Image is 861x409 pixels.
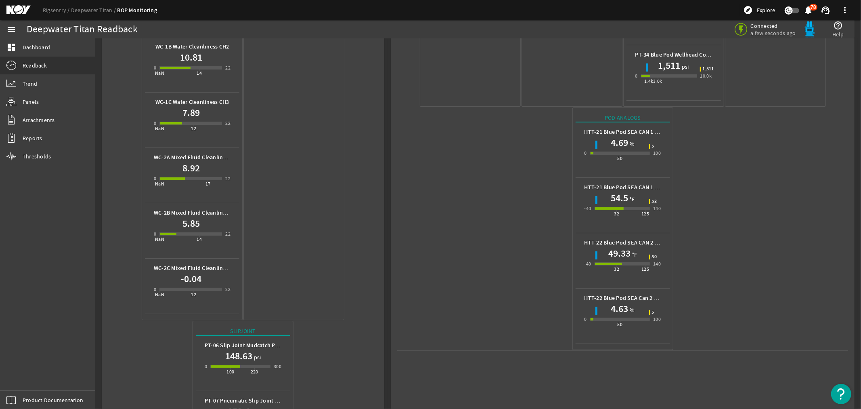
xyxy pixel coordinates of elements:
[832,30,844,38] span: Help
[180,51,203,64] h1: 10.81
[804,5,813,15] mat-icon: notifications
[23,61,47,70] span: Readback
[834,21,843,30] mat-icon: help_outline
[653,260,661,268] div: 140
[154,209,242,217] b: WC-2B Mixed Fluid Cleanliness CH2
[703,67,714,72] span: 1,511
[611,136,628,149] h1: 4.69
[155,291,164,299] div: NaN
[653,315,661,323] div: 100
[183,106,200,119] h1: 7.89
[23,43,50,51] span: Dashboard
[584,128,679,136] b: HTT-21 Blue Pod SEA CAN 1 Humidity
[740,4,778,17] button: Explore
[23,116,55,124] span: Attachments
[154,175,156,183] div: 0
[614,210,619,218] div: 32
[71,6,117,14] a: Deepwater Titan
[23,396,83,404] span: Product Documentation
[6,25,16,34] mat-icon: menu
[154,264,242,272] b: WC-2C Mixed Fluid Cleanliness CH3
[658,59,680,72] h1: 1,511
[154,230,156,238] div: 0
[804,6,813,15] button: 78
[155,235,164,243] div: NaN
[584,204,591,213] div: -40
[831,384,851,404] button: Open Resource Center
[117,6,157,14] a: BOP Monitoring
[644,77,654,85] div: 1.4k
[628,306,635,314] span: %
[611,302,628,315] h1: 4.63
[6,42,16,52] mat-icon: dashboard
[155,69,164,77] div: NaN
[252,353,261,361] span: psi
[652,199,657,204] span: 53
[584,315,587,323] div: 0
[27,25,138,34] div: Deepwater Titan Readback
[225,64,230,72] div: 22
[652,310,654,315] span: 5
[23,98,39,106] span: Panels
[611,192,628,204] h1: 54.5
[251,368,258,376] div: 220
[154,285,156,293] div: 0
[751,22,796,30] span: Connected
[835,0,855,20] button: more_vert
[205,180,211,188] div: 17
[274,363,281,371] div: 300
[191,291,196,299] div: 12
[584,239,687,247] b: HTT-22 Blue Pod SEA CAN 2 Temperature
[652,255,657,259] span: 50
[802,21,818,38] img: Bluepod.svg
[821,5,830,15] mat-icon: support_agent
[584,149,587,157] div: 0
[225,285,230,293] div: 22
[628,195,635,203] span: °F
[225,175,230,183] div: 22
[154,119,156,127] div: 0
[196,327,290,336] div: Slipjoint
[225,230,230,238] div: 22
[23,80,37,88] span: Trend
[680,63,689,71] span: psi
[635,51,762,59] b: PT-34 Blue Pod Wellhead Connector Lock Pressure
[757,6,775,14] span: Explore
[614,265,619,273] div: 32
[197,235,202,243] div: 14
[155,180,164,188] div: NaN
[618,154,623,162] div: 50
[225,119,230,127] div: 22
[205,342,311,349] b: PT-06 Slip Joint Mudcatch Packer Pressure
[183,162,200,175] h1: 8.92
[23,134,42,142] span: Reports
[608,247,631,260] h1: 49.33
[584,294,678,302] b: HTT-22 Blue Pod SEA Can 2 Humidity
[751,30,796,37] span: a few seconds ago
[652,144,654,149] span: 5
[197,69,202,77] div: 14
[631,251,637,259] span: °F
[23,152,51,160] span: Thresholds
[653,149,661,157] div: 100
[576,114,670,122] div: Pod Analogs
[155,98,229,106] b: WC-1C Water Cleanliness CH3
[618,320,623,329] div: 50
[154,154,242,161] b: WC-2A Mixed Fluid Cleanliness CH1
[226,368,234,376] div: 100
[653,77,662,85] div: 3.0k
[584,183,687,191] b: HTT-21 Blue Pod SEA CAN 1 Temperature
[181,272,202,285] h1: -0.04
[584,260,591,268] div: -40
[225,350,252,363] h1: 148.63
[155,43,229,51] b: WC-1B Water Cleanliness CH2
[653,204,661,213] div: 140
[635,72,638,80] div: 0
[628,140,635,148] span: %
[743,5,753,15] mat-icon: explore
[43,6,71,14] a: Rigsentry
[205,397,297,405] b: PT-07 Pneumatic Slip Joint Pressure
[191,124,196,133] div: 12
[641,210,649,218] div: 125
[155,124,164,133] div: NaN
